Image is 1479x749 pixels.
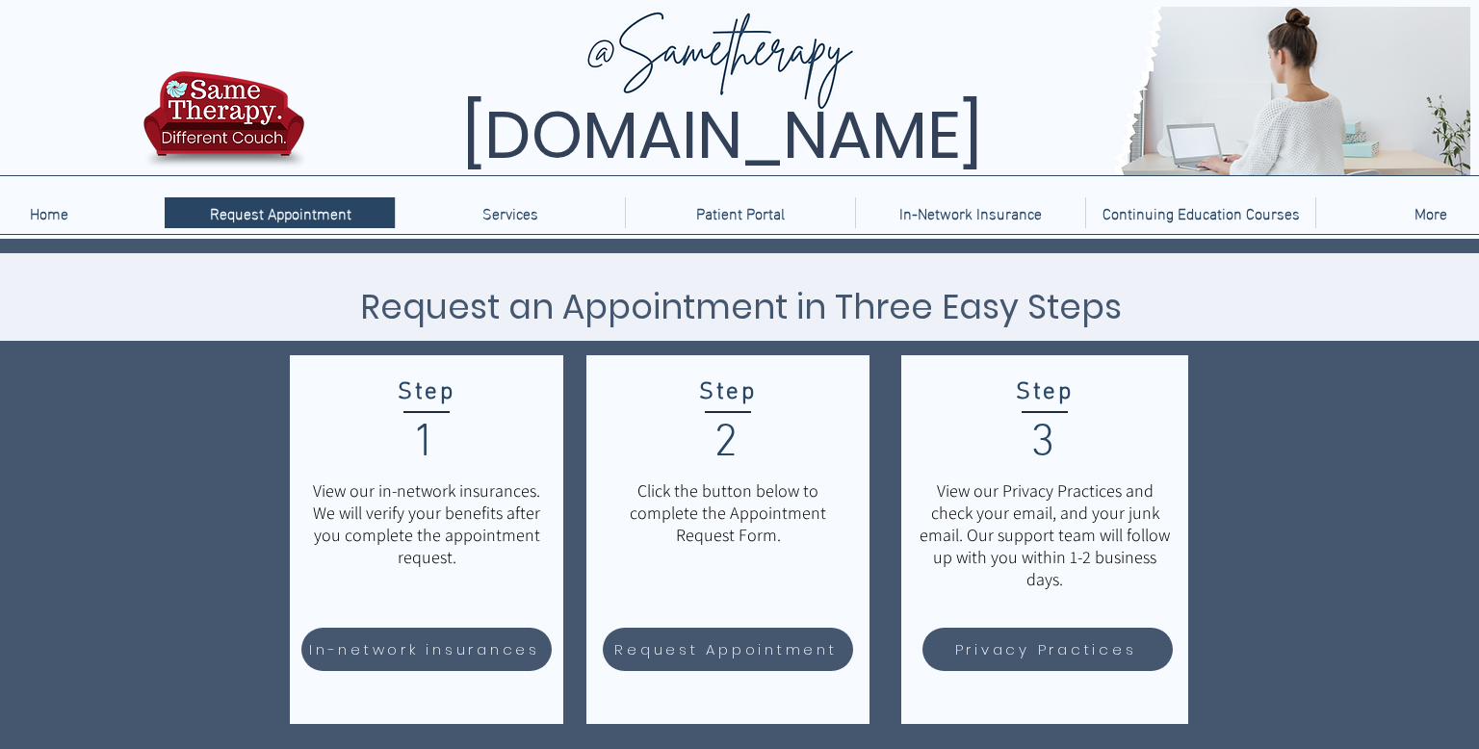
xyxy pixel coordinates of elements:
img: Same Therapy, Different Couch. TelebehavioralHealth.US [309,7,1470,175]
p: In-Network Insurance [890,197,1051,228]
span: In-network insurances [309,638,540,660]
a: Patient Portal [625,197,855,228]
p: Home [20,197,78,228]
img: TBH.US [138,68,310,182]
span: Request Appointment [614,638,837,660]
span: Step [699,378,756,407]
span: Privacy Practices [955,638,1137,660]
span: Step [1016,378,1073,407]
p: More [1405,197,1457,228]
a: In-network insurances [301,628,552,671]
p: Click the button below to complete the Appointment Request Form. [606,479,850,546]
div: Services [395,197,625,228]
a: Continuing Education Courses [1085,197,1315,228]
p: Request Appointment [200,197,361,228]
span: [DOMAIN_NAME] [462,90,982,181]
a: Request Appointment [165,197,395,228]
h3: Request an Appointment in Three Easy Steps [268,281,1214,332]
a: In-Network Insurance [855,197,1085,228]
p: Services [473,197,548,228]
a: Request Appointment [603,628,853,671]
span: 3 [1030,416,1057,472]
p: Patient Portal [687,197,794,228]
p: View our Privacy Practices and check your email, and your junk email. Our support team will follo... [917,479,1173,590]
p: View our in-network insurances. We will verify your benefits after you complete the appointment r... [304,479,549,568]
span: 2 [714,416,740,472]
span: Step [398,378,454,407]
a: Privacy Practices [922,628,1173,671]
p: Continuing Education Courses [1093,197,1310,228]
span: 1 [412,416,439,472]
